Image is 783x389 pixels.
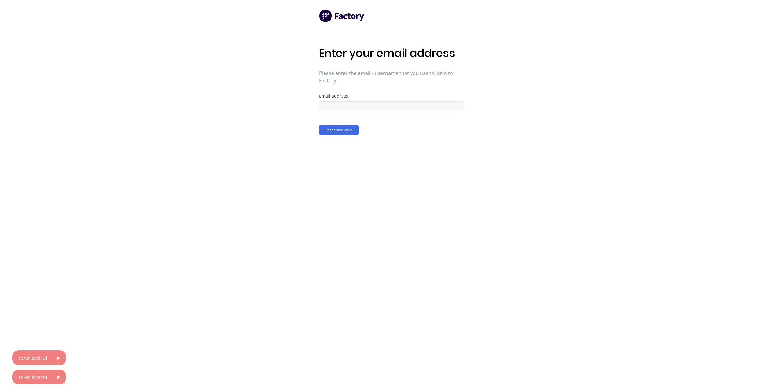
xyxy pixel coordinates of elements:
div: Email address [319,94,464,98]
div: Token expired [18,355,47,361]
span: Please enter the email / username that you use to login to Factory. [319,69,464,84]
img: Factory [319,10,365,22]
button: Close [50,370,66,384]
button: Close [50,350,66,365]
button: Reset password [319,125,359,135]
span: × [56,373,60,381]
div: Token expired [18,374,47,380]
span: × [56,353,60,362]
h1: Enter your email address [319,47,464,60]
